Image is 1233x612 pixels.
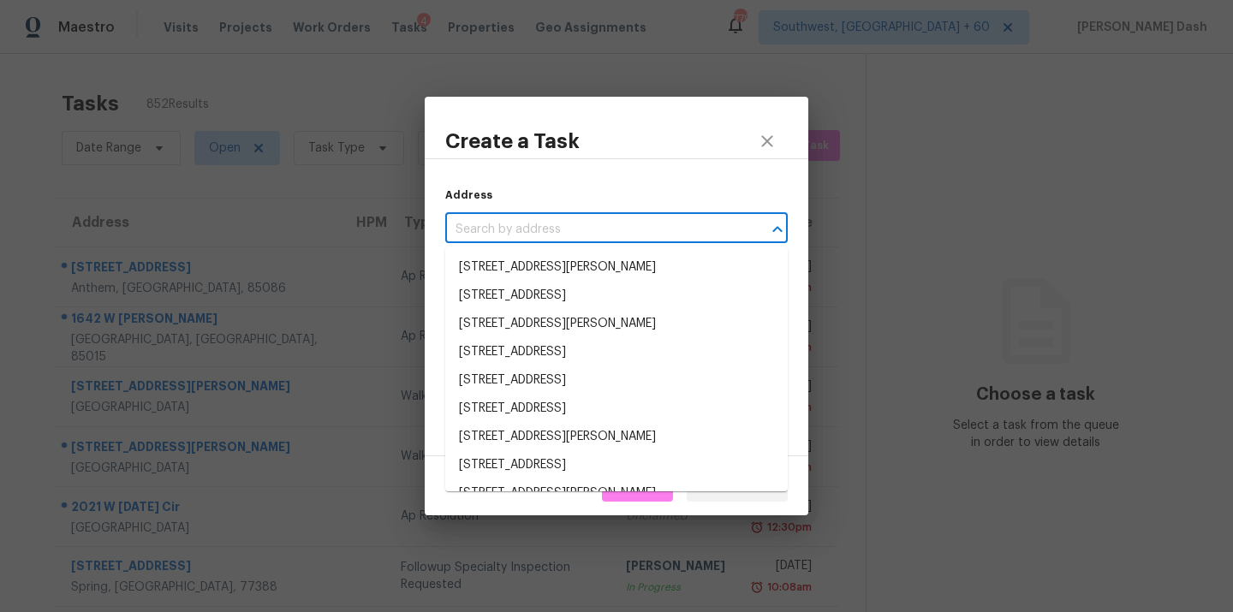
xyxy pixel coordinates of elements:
button: Close [765,217,789,241]
label: Address [445,190,492,200]
button: close [747,121,788,162]
li: [STREET_ADDRESS][PERSON_NAME] [445,479,788,508]
li: [STREET_ADDRESS][PERSON_NAME] [445,253,788,282]
input: Search by address [445,217,740,243]
li: [STREET_ADDRESS][PERSON_NAME] [445,310,788,338]
li: [STREET_ADDRESS] [445,451,788,479]
li: [STREET_ADDRESS][PERSON_NAME] [445,423,788,451]
h3: Create a Task [445,129,580,153]
li: [STREET_ADDRESS] [445,366,788,395]
li: [STREET_ADDRESS] [445,282,788,310]
li: [STREET_ADDRESS] [445,338,788,366]
li: [STREET_ADDRESS] [445,395,788,423]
